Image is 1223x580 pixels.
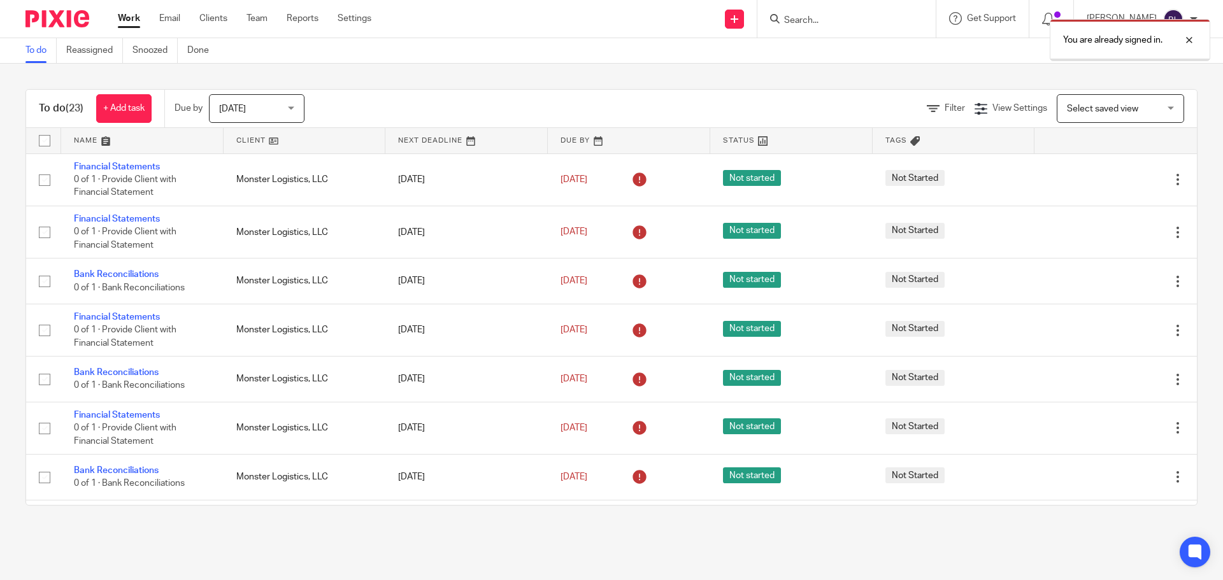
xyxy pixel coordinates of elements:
span: [DATE] [561,423,587,432]
img: svg%3E [1163,9,1184,29]
td: Monster Logistics, LLC [224,258,386,304]
a: Snoozed [132,38,178,63]
td: Monster Logistics, LLC [224,206,386,258]
span: [DATE] [561,325,587,334]
a: Financial Statements [74,215,160,223]
td: [DATE] [385,258,548,304]
span: [DATE] [561,228,587,237]
span: Tags [885,137,907,144]
span: 0 of 1 · Provide Client with Financial Statement [74,228,176,250]
td: Monster Logistics, LLC [224,304,386,356]
td: [DATE] [385,357,548,402]
a: Reassigned [66,38,123,63]
a: Financial Statements [74,162,160,171]
a: Settings [338,12,371,25]
td: Monster Logistics, LLC [224,153,386,206]
span: Not Started [885,223,945,239]
td: [DATE] [385,304,548,356]
span: [DATE] [561,472,587,481]
span: Not Started [885,170,945,186]
a: + Add task [96,94,152,123]
span: Select saved view [1067,104,1138,113]
span: View Settings [992,104,1047,113]
span: 0 of 1 · Bank Reconciliations [74,381,185,390]
td: Monster Logistics, LLC [224,357,386,402]
span: Not started [723,170,781,186]
span: Not Started [885,467,945,483]
span: Not Started [885,321,945,337]
a: Done [187,38,218,63]
td: [DATE] [385,206,548,258]
span: Not started [723,418,781,434]
a: To do [25,38,57,63]
span: [DATE] [561,374,587,383]
td: Monster Logistics, LLC [224,402,386,454]
span: Not Started [885,370,945,386]
span: [DATE] [561,276,587,285]
span: Filter [945,104,965,113]
a: Team [247,12,268,25]
span: 0 of 1 · Bank Reconciliations [74,479,185,488]
a: Bank Reconciliations [74,270,159,279]
a: Email [159,12,180,25]
span: (23) [66,103,83,113]
td: [DATE] [385,402,548,454]
td: [DATE] [385,500,548,545]
span: Not started [723,321,781,337]
a: Work [118,12,140,25]
p: You are already signed in. [1063,34,1162,46]
a: Reports [287,12,318,25]
span: 0 of 1 · Provide Client with Financial Statement [74,175,176,197]
td: [DATE] [385,455,548,500]
span: Not started [723,223,781,239]
span: 0 of 1 · Provide Client with Financial Statement [74,423,176,446]
a: Bank Reconciliations [74,466,159,475]
a: Financial Statements [74,313,160,322]
a: Clients [199,12,227,25]
span: Not Started [885,418,945,434]
td: Bluebird Liquidators, LLC [224,500,386,545]
td: Monster Logistics, LLC [224,455,386,500]
span: 0 of 1 · Bank Reconciliations [74,283,185,292]
h1: To do [39,102,83,115]
span: Not Started [885,272,945,288]
span: [DATE] [219,104,246,113]
span: [DATE] [561,175,587,184]
img: Pixie [25,10,89,27]
a: Financial Statements [74,411,160,420]
span: 0 of 1 · Provide Client with Financial Statement [74,325,176,348]
span: Not started [723,467,781,483]
span: Not started [723,370,781,386]
p: Due by [175,102,203,115]
a: Bank Reconciliations [74,368,159,377]
span: Not started [723,272,781,288]
td: [DATE] [385,153,548,206]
